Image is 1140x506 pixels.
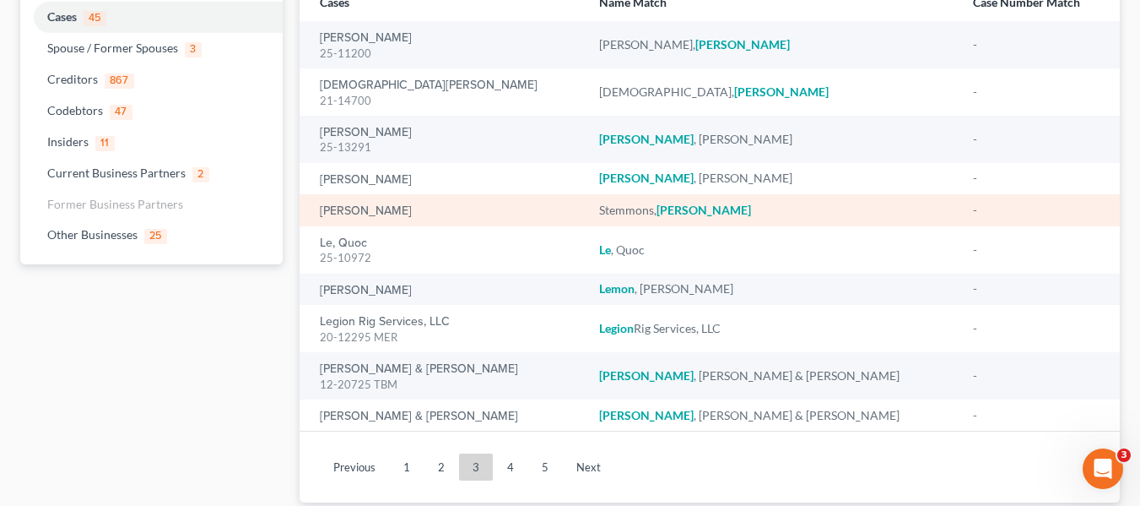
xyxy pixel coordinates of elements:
[973,242,1099,258] div: -
[320,377,573,393] div: 12-20725 TBM
[563,454,614,481] a: Next
[973,131,1099,148] div: -
[599,320,945,337] div: Rig Services, LLC
[320,174,412,186] a: [PERSON_NAME]
[320,46,573,62] div: 25-11200
[599,131,945,148] div: , [PERSON_NAME]
[599,132,694,146] em: [PERSON_NAME]
[734,84,829,99] em: [PERSON_NAME]
[185,42,202,57] span: 3
[599,408,694,422] em: [PERSON_NAME]
[973,320,1099,337] div: -
[320,139,573,155] div: 25-13291
[599,242,611,257] em: Le
[320,329,573,345] div: 20-12295 MER
[320,285,412,297] a: [PERSON_NAME]
[20,127,283,158] a: Insiders11
[84,11,106,26] span: 45
[47,103,103,117] span: Codebtors
[528,454,562,481] a: 5
[320,250,573,266] div: 25-10972
[105,73,134,89] span: 867
[110,105,132,120] span: 47
[320,32,412,44] a: [PERSON_NAME]
[20,158,283,189] a: Current Business Partners2
[599,170,945,187] div: , [PERSON_NAME]
[1117,449,1131,462] span: 3
[320,127,412,139] a: [PERSON_NAME]
[320,93,573,109] div: 21-14700
[47,197,183,211] span: Former Business Partners
[973,202,1099,219] div: -
[47,72,98,86] span: Creditors
[20,95,283,127] a: Codebtors47
[192,167,209,182] span: 2
[973,367,1099,384] div: -
[599,171,694,185] em: [PERSON_NAME]
[656,203,751,217] em: [PERSON_NAME]
[973,36,1099,53] div: -
[1083,449,1123,489] iframe: Intercom live chat
[95,136,115,151] span: 11
[459,454,493,481] a: 3
[47,41,178,55] span: Spouse / Former Spouses
[320,411,518,422] a: [PERSON_NAME] & [PERSON_NAME]
[599,407,945,424] div: , [PERSON_NAME] & [PERSON_NAME]
[695,37,790,52] em: [PERSON_NAME]
[320,316,450,328] a: Legion Rig Services, LLC
[599,84,945,101] div: [DEMOGRAPHIC_DATA],
[390,454,424,481] a: 1
[599,280,945,297] div: , [PERSON_NAME]
[47,227,138,242] span: Other Businesses
[973,407,1099,424] div: -
[599,367,945,384] div: , [PERSON_NAME] & [PERSON_NAME]
[424,454,458,481] a: 2
[20,220,283,251] a: Other Businesses25
[599,368,694,383] em: [PERSON_NAME]
[20,33,283,64] a: Spouse / Former Spouses3
[973,280,1099,297] div: -
[47,166,186,180] span: Current Business Partners
[973,170,1099,187] div: -
[320,363,518,375] a: [PERSON_NAME] & [PERSON_NAME]
[599,202,945,219] div: Stemmons,
[599,281,635,296] em: Lemon
[20,64,283,95] a: Creditors867
[599,242,945,258] div: , Quoc
[20,189,283,220] a: Former Business Partners
[599,36,945,53] div: [PERSON_NAME],
[320,237,367,249] a: Le, Quoc
[494,454,527,481] a: 4
[20,2,283,33] a: Cases45
[599,321,634,335] em: Legion
[47,9,77,24] span: Cases
[320,205,412,217] a: [PERSON_NAME]
[144,229,167,244] span: 25
[320,454,389,481] a: Previous
[47,134,89,149] span: Insiders
[320,79,538,91] a: [DEMOGRAPHIC_DATA][PERSON_NAME]
[973,84,1099,101] div: -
